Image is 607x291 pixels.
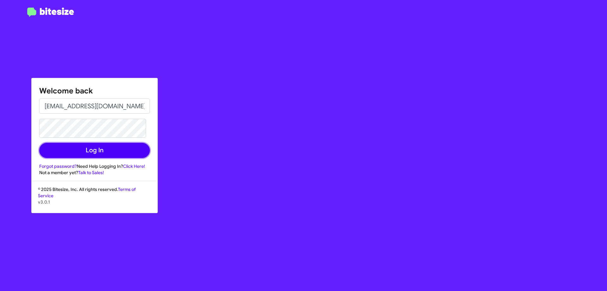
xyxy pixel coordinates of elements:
[39,98,150,114] input: Email address
[39,143,150,158] button: Log In
[39,86,150,96] h1: Welcome back
[39,163,77,169] a: Forgot password?
[38,199,151,205] p: v3.0.1
[78,170,104,175] a: Talk to Sales!
[39,169,150,176] div: Not a member yet?
[39,163,150,169] div: Need Help Logging In?
[32,186,157,213] div: © 2025 Bitesize, Inc. All rights reserved.
[38,187,136,199] a: Terms of Service
[123,163,145,169] a: Click Here!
